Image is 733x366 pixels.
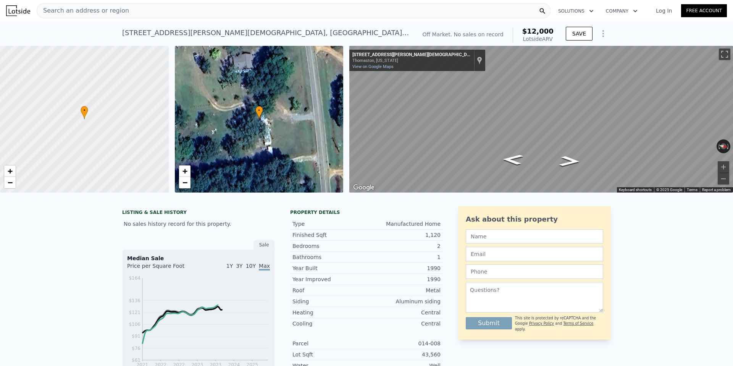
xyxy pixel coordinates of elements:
[129,322,140,327] tspan: $106
[292,275,366,283] div: Year Improved
[366,309,441,316] div: Central
[179,165,191,177] a: Zoom in
[366,320,441,327] div: Central
[122,217,275,231] div: No sales history record for this property.
[552,4,600,18] button: Solutions
[522,35,554,43] div: Lotside ARV
[422,31,503,38] div: Off Market. No sales on record
[127,254,270,262] div: Median Sale
[717,139,721,153] button: Rotate counterclockwise
[656,188,682,192] span: © 2025 Google
[566,27,593,40] button: SAVE
[681,4,727,17] a: Free Account
[351,183,376,193] a: Open this area in Google Maps (opens a new window)
[246,263,256,269] span: 10Y
[4,165,16,177] a: Zoom in
[702,188,731,192] a: Report a problem
[366,298,441,305] div: Aluminum siding
[493,152,532,167] path: Go South, Hendricks Church Rd
[718,173,729,185] button: Zoom out
[132,346,140,351] tspan: $76
[4,177,16,188] a: Zoom out
[515,316,603,332] div: This site is protected by reCAPTCHA and the Google and apply.
[182,178,187,187] span: −
[6,5,30,16] img: Lotside
[351,183,376,193] img: Google
[600,4,644,18] button: Company
[253,240,275,250] div: Sale
[226,263,233,269] span: 1Y
[718,161,729,173] button: Zoom in
[352,64,394,69] a: View on Google Maps
[292,242,366,250] div: Bedrooms
[366,242,441,250] div: 2
[563,321,593,326] a: Terms of Service
[292,298,366,305] div: Siding
[179,177,191,188] a: Zoom out
[122,28,410,38] div: [STREET_ADDRESS][PERSON_NAME][DEMOGRAPHIC_DATA] , [GEOGRAPHIC_DATA] , GA 30286
[81,107,88,114] span: •
[255,107,263,114] span: •
[466,229,603,244] input: Name
[292,264,366,272] div: Year Built
[366,351,441,358] div: 43,560
[466,264,603,279] input: Phone
[292,231,366,239] div: Finished Sqft
[349,46,733,193] div: Map
[687,188,697,192] a: Terms (opens in new tab)
[255,106,263,119] div: •
[596,26,611,41] button: Show Options
[366,264,441,272] div: 1990
[122,209,275,217] div: LISTING & SALE HISTORY
[619,187,652,193] button: Keyboard shortcuts
[132,358,140,363] tspan: $61
[81,106,88,119] div: •
[647,7,681,15] a: Log In
[292,340,366,347] div: Parcel
[37,6,129,15] span: Search an address or region
[529,321,554,326] a: Privacy Policy
[522,27,554,35] span: $12,000
[292,351,366,358] div: Lot Sqft
[366,287,441,294] div: Metal
[182,166,187,176] span: +
[352,58,471,63] div: Thomaston, [US_STATE]
[727,139,731,153] button: Rotate clockwise
[129,310,140,315] tspan: $121
[366,231,441,239] div: 1,120
[292,220,366,228] div: Type
[8,178,13,187] span: −
[292,320,366,327] div: Cooling
[259,263,270,270] span: Max
[236,263,242,269] span: 3Y
[127,262,199,274] div: Price per Square Foot
[290,209,443,215] div: Property details
[466,317,512,329] button: Submit
[551,154,589,169] path: Go North, Hendricks Church Rd
[129,298,140,303] tspan: $136
[466,214,603,225] div: Ask about this property
[466,247,603,261] input: Email
[716,142,731,151] button: Reset the view
[366,275,441,283] div: 1990
[132,334,140,339] tspan: $91
[129,275,140,281] tspan: $164
[292,309,366,316] div: Heating
[719,49,730,60] button: Toggle fullscreen view
[477,56,482,65] a: Show location on map
[8,166,13,176] span: +
[366,220,441,228] div: Manufactured Home
[349,46,733,193] div: Street View
[292,253,366,261] div: Bathrooms
[352,52,471,58] div: [STREET_ADDRESS][PERSON_NAME][DEMOGRAPHIC_DATA]
[292,287,366,294] div: Roof
[366,340,441,347] div: 014-008
[366,253,441,261] div: 1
